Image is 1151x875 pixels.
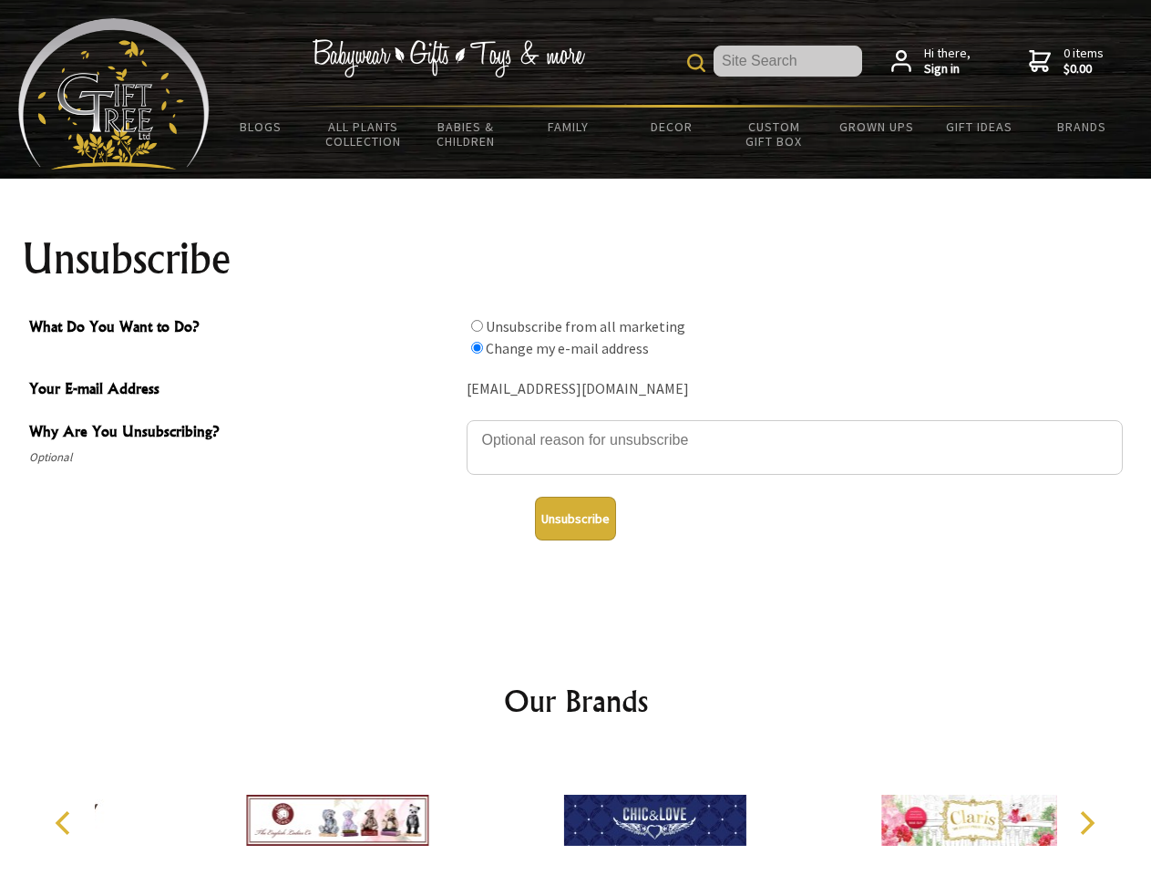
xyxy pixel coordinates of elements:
[415,108,518,160] a: Babies & Children
[46,803,86,843] button: Previous
[210,108,313,146] a: BLOGS
[1064,45,1104,77] span: 0 items
[29,447,457,468] span: Optional
[714,46,862,77] input: Site Search
[1064,61,1104,77] strong: $0.00
[1031,108,1134,146] a: Brands
[535,497,616,540] button: Unsubscribe
[29,420,457,447] span: Why Are You Unsubscribing?
[467,420,1123,475] textarea: Why Are You Unsubscribing?
[29,315,457,342] span: What Do You Want to Do?
[471,320,483,332] input: What Do You Want to Do?
[723,108,826,160] a: Custom Gift Box
[313,108,416,160] a: All Plants Collection
[18,18,210,170] img: Babyware - Gifts - Toys and more...
[620,108,723,146] a: Decor
[924,46,971,77] span: Hi there,
[687,54,705,72] img: product search
[924,61,971,77] strong: Sign in
[928,108,1031,146] a: Gift Ideas
[518,108,621,146] a: Family
[36,679,1115,723] h2: Our Brands
[486,317,685,335] label: Unsubscribe from all marketing
[825,108,928,146] a: Grown Ups
[891,46,971,77] a: Hi there,Sign in
[486,339,649,357] label: Change my e-mail address
[29,377,457,404] span: Your E-mail Address
[312,39,585,77] img: Babywear - Gifts - Toys & more
[471,342,483,354] input: What Do You Want to Do?
[467,376,1123,404] div: [EMAIL_ADDRESS][DOMAIN_NAME]
[22,237,1130,281] h1: Unsubscribe
[1066,803,1106,843] button: Next
[1029,46,1104,77] a: 0 items$0.00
